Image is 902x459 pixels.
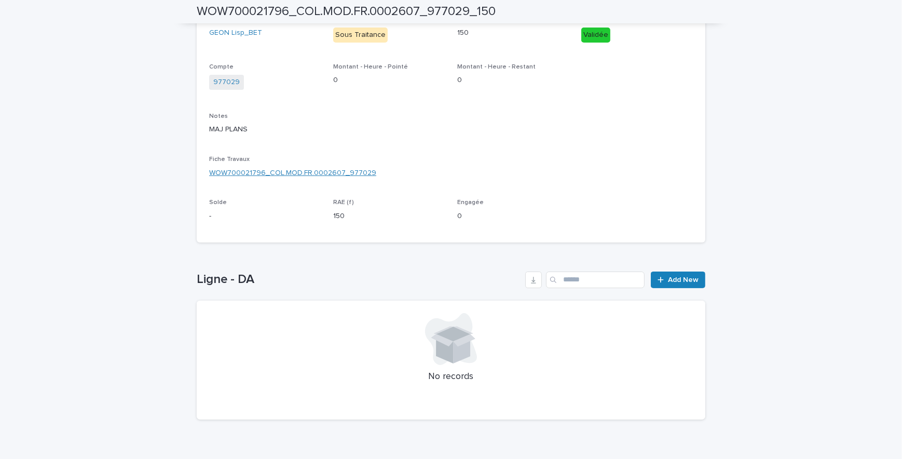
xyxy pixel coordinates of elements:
span: Fiche Travaux [209,156,250,163]
span: Compte [209,64,234,70]
p: 0 [457,75,569,86]
p: - [209,211,321,222]
input: Search [546,272,645,288]
p: 150 [333,211,445,222]
span: Solde [209,199,227,206]
div: Sous Traitance [333,28,388,43]
span: Add New [668,276,699,283]
span: Engagée [457,199,484,206]
p: 150 [457,28,569,38]
span: Notes [209,113,228,119]
span: Montant - Heure - Restant [457,64,536,70]
p: MAJ PLANS [209,124,693,135]
a: 977029 [213,77,240,88]
h2: WOW700021796_COL.MOD.FR.0002607_977029_150 [197,4,496,19]
a: GEON Lisp_BET [209,28,262,38]
span: Montant - Heure - Pointé [333,64,408,70]
p: 0 [457,211,569,222]
h1: Ligne - DA [197,272,521,287]
span: RAE (f) [333,199,354,206]
p: No records [209,371,693,383]
a: Add New [651,272,705,288]
p: 0 [333,75,445,86]
a: WOW700021796_COL.MOD.FR.0002607_977029 [209,168,376,179]
div: Validée [581,28,610,43]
